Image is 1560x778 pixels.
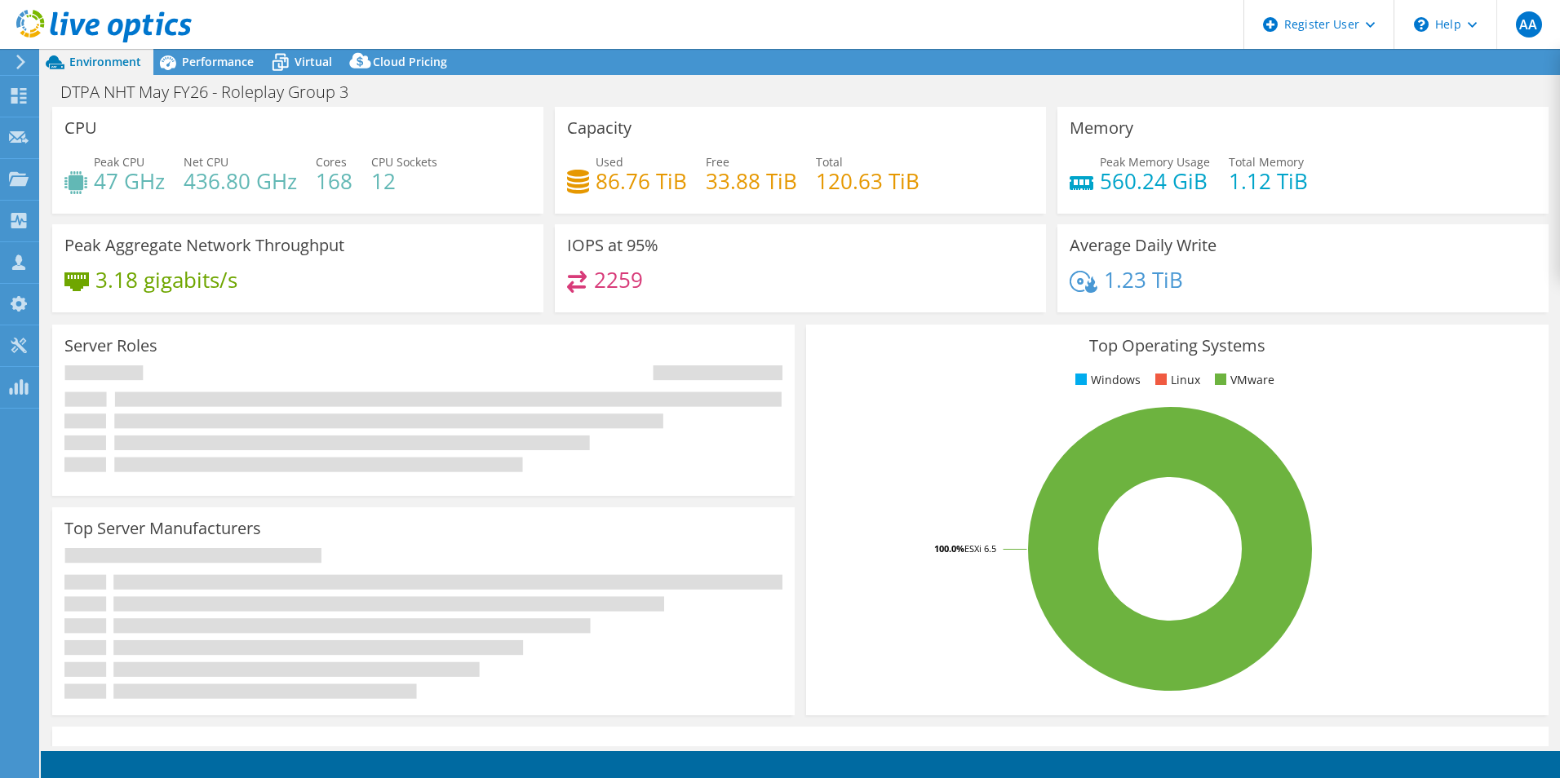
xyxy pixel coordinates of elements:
span: Peak CPU [94,154,144,170]
h4: 2259 [594,271,643,289]
span: CPU Sockets [371,154,437,170]
h3: Top Operating Systems [818,337,1536,355]
span: Used [596,154,623,170]
span: Total [816,154,843,170]
h3: CPU [64,119,97,137]
h4: 560.24 GiB [1100,172,1210,190]
h4: 12 [371,172,437,190]
span: Cores [316,154,347,170]
span: Environment [69,54,141,69]
h3: Average Daily Write [1070,236,1217,254]
li: VMware [1211,371,1274,389]
h3: IOPS at 95% [567,236,658,254]
span: Free [706,154,729,170]
span: Virtual [295,54,332,69]
h4: 86.76 TiB [596,172,687,190]
h3: Server Roles [64,337,157,355]
span: Performance [182,54,254,69]
svg: \n [1414,17,1429,32]
h4: 1.12 TiB [1229,172,1308,190]
h4: 3.18 gigabits/s [95,271,237,289]
span: Net CPU [184,154,228,170]
tspan: 100.0% [934,542,964,555]
h3: Memory [1070,119,1133,137]
h4: 436.80 GHz [184,172,297,190]
li: Linux [1151,371,1200,389]
span: Total Memory [1229,154,1304,170]
h4: 168 [316,172,352,190]
h4: 33.88 TiB [706,172,797,190]
span: Peak Memory Usage [1100,154,1210,170]
li: Windows [1071,371,1141,389]
h1: DTPA NHT May FY26 - Roleplay Group 3 [53,83,374,101]
h3: Peak Aggregate Network Throughput [64,236,344,254]
h3: Capacity [567,119,632,137]
h4: 1.23 TiB [1104,271,1183,289]
span: Cloud Pricing [373,54,447,69]
h4: 120.63 TiB [816,172,920,190]
tspan: ESXi 6.5 [964,542,996,555]
span: AA [1516,11,1542,38]
h3: Top Server Manufacturers [64,519,261,537]
h4: 47 GHz [94,172,165,190]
